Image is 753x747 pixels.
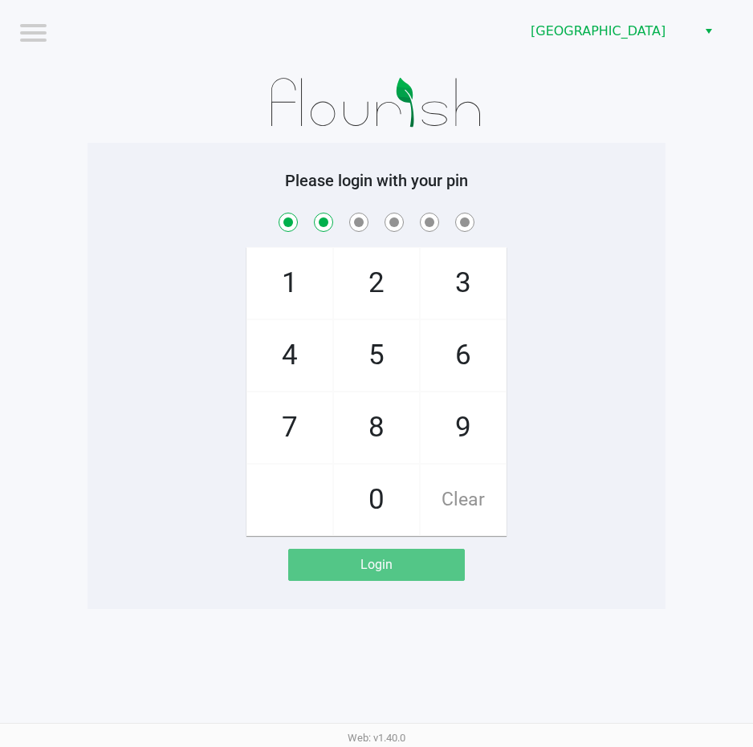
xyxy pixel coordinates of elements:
[247,392,332,463] span: 7
[247,248,332,319] span: 1
[421,320,506,391] span: 6
[334,465,419,535] span: 0
[334,248,419,319] span: 2
[348,732,405,744] span: Web: v1.40.0
[421,392,506,463] span: 9
[334,320,419,391] span: 5
[334,392,419,463] span: 8
[421,465,506,535] span: Clear
[697,17,720,46] button: Select
[247,320,332,391] span: 4
[531,22,687,41] span: [GEOGRAPHIC_DATA]
[100,171,653,190] h5: Please login with your pin
[421,248,506,319] span: 3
